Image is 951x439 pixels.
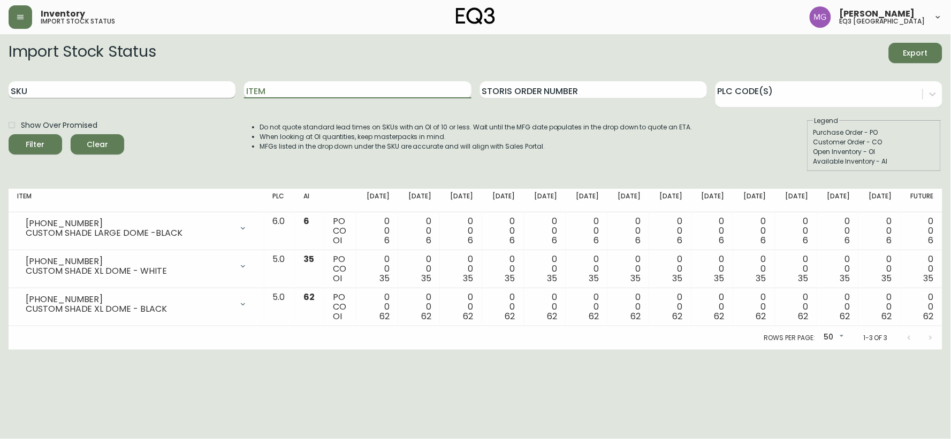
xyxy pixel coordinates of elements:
[825,255,850,283] div: 0 0
[26,138,45,151] div: Filter
[909,292,934,321] div: 0 0
[840,18,925,25] h5: eq3 [GEOGRAPHIC_DATA]
[867,292,892,321] div: 0 0
[407,217,431,245] div: 0 0
[607,189,649,212] th: [DATE]
[333,234,342,247] span: OI
[463,272,474,284] span: 35
[658,217,682,245] div: 0 0
[813,137,935,147] div: Customer Order - CO
[756,310,766,322] span: 62
[566,189,607,212] th: [DATE]
[71,134,124,155] button: Clear
[840,10,915,18] span: [PERSON_NAME]
[264,288,295,326] td: 5.0
[532,217,557,245] div: 0 0
[909,255,934,283] div: 0 0
[783,255,808,283] div: 0 0
[764,333,815,343] p: Rows per page:
[756,272,766,284] span: 35
[9,189,264,212] th: Item
[468,234,474,247] span: 6
[505,272,515,284] span: 35
[482,189,524,212] th: [DATE]
[524,189,566,212] th: [DATE]
[635,234,641,247] span: 6
[574,292,599,321] div: 0 0
[840,272,850,284] span: 35
[882,272,892,284] span: 35
[867,255,892,283] div: 0 0
[863,333,888,343] p: 1-3 of 3
[733,189,775,212] th: [DATE]
[547,310,557,322] span: 62
[552,234,557,247] span: 6
[41,10,85,18] span: Inventory
[673,310,683,322] span: 62
[146,55,177,64] input: Prix sans le $
[673,272,683,284] span: 35
[783,292,808,321] div: 0 0
[714,272,725,284] span: 35
[630,310,641,322] span: 62
[742,292,766,321] div: 0 0
[658,292,682,321] div: 0 0
[398,189,440,212] th: [DATE]
[303,253,314,265] span: 35
[845,234,850,247] span: 6
[421,272,431,284] span: 35
[9,43,156,63] h2: Import Stock Status
[491,255,515,283] div: 0 0
[448,255,473,283] div: 0 0
[761,234,766,247] span: 6
[333,310,342,322] span: OI
[649,189,691,212] th: [DATE]
[616,292,641,321] div: 0 0
[574,255,599,283] div: 0 0
[594,234,599,247] span: 6
[365,217,390,245] div: 0 0
[26,295,232,304] div: [PHONE_NUMBER]
[79,138,116,151] span: Clear
[26,304,232,314] div: CUSTOM SHADE XL DOME - BLACK
[26,257,232,266] div: [PHONE_NUMBER]
[691,189,733,212] th: [DATE]
[407,255,431,283] div: 0 0
[21,120,97,131] span: Show Over Promised
[146,69,177,79] input: Prix sans le $
[858,189,900,212] th: [DATE]
[909,217,934,245] div: 0 0
[658,255,682,283] div: 0 0
[825,292,850,321] div: 0 0
[924,310,934,322] span: 62
[616,217,641,245] div: 0 0
[719,234,725,247] span: 6
[260,132,693,142] li: When looking at OI quantities, keep masterpacks in mind.
[783,217,808,245] div: 0 0
[384,234,390,247] span: 6
[407,292,431,321] div: 0 0
[333,292,348,321] div: PO CO
[22,40,96,79] textarea: MARBRE BLANC
[924,272,934,284] span: 35
[303,215,309,227] span: 6
[589,272,599,284] span: 35
[456,7,496,25] img: logo
[574,217,599,245] div: 0 0
[813,157,935,166] div: Available Inventory - AI
[17,217,256,240] div: [PHONE_NUMBER]CUSTOM SHADE LARGE DOME -BLACK
[448,292,473,321] div: 0 0
[491,217,515,245] div: 0 0
[260,142,693,151] li: MFGs listed in the drop down under the SKU are accurate and will align with Sales Portal.
[17,292,256,316] div: [PHONE_NUMBER]CUSTOM SHADE XL DOME - BLACK
[421,310,431,322] span: 62
[714,310,725,322] span: 62
[379,310,390,322] span: 62
[813,128,935,137] div: Purchase Order - PO
[365,255,390,283] div: 0 0
[700,292,725,321] div: 0 0
[264,189,295,212] th: PLC
[295,189,324,212] th: AI
[798,272,808,284] span: 35
[813,147,935,157] div: Open Inventory - OI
